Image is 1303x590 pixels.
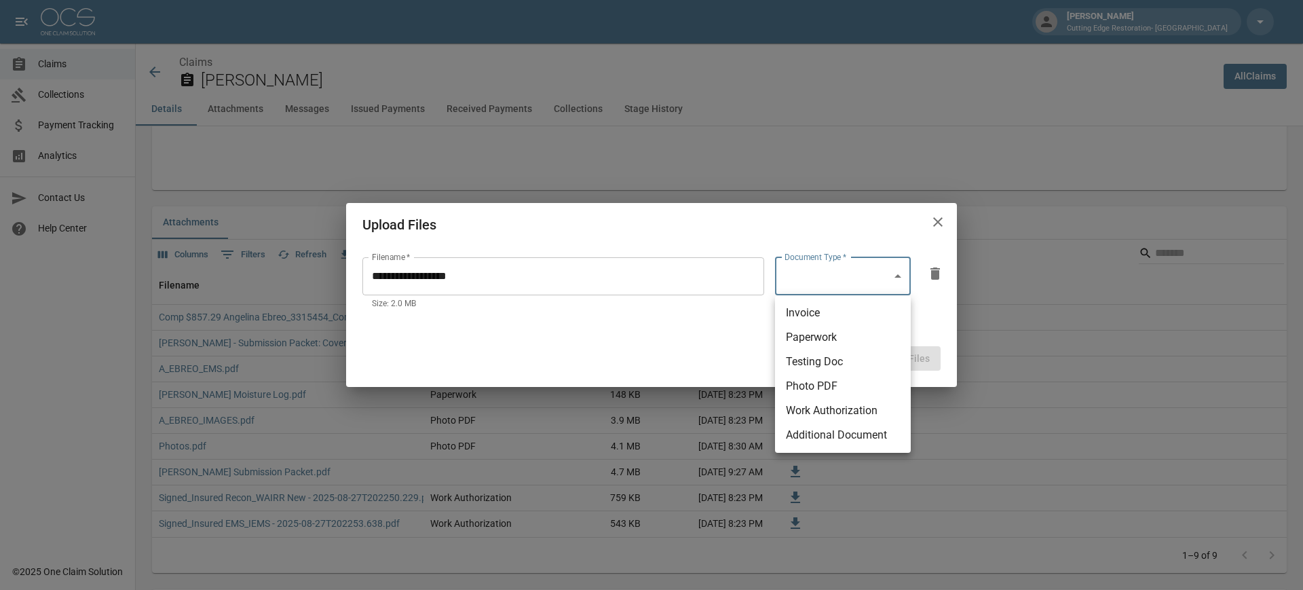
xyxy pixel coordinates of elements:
li: Paperwork [775,325,911,350]
li: Photo PDF [775,374,911,399]
li: Additional Document [775,423,911,447]
li: Invoice [775,301,911,325]
li: Testing Doc [775,350,911,374]
li: Work Authorization [775,399,911,423]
